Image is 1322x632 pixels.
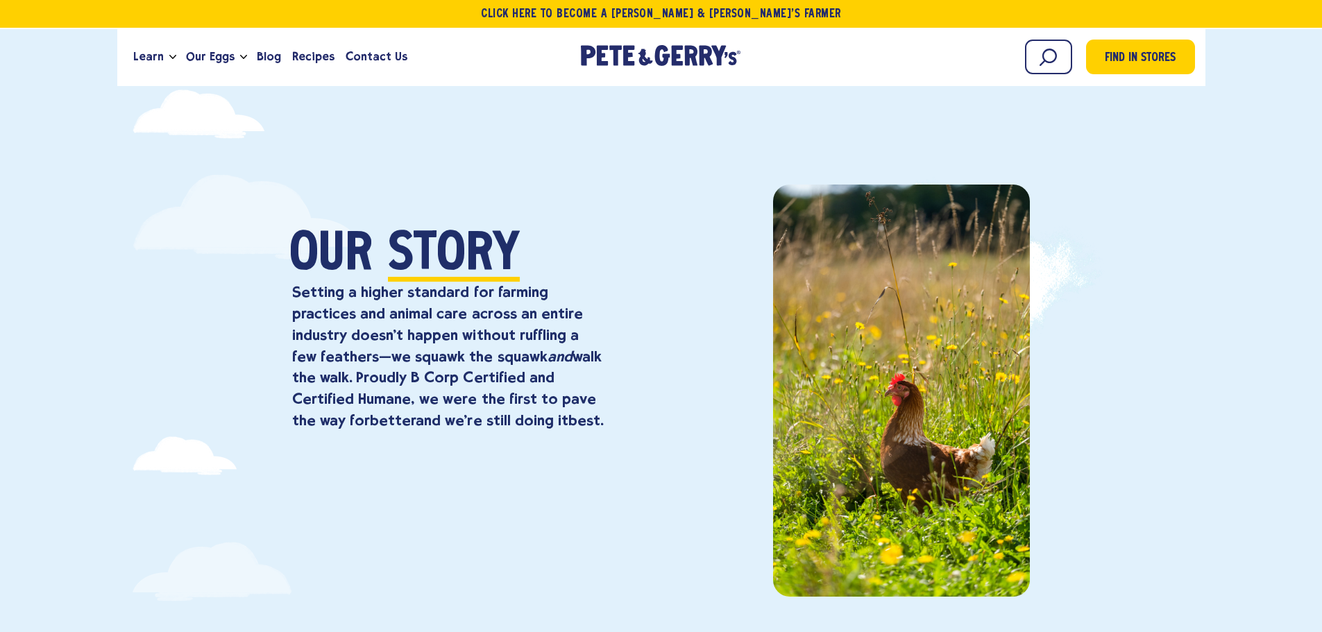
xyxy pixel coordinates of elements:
[186,48,235,65] span: Our Eggs
[180,38,240,76] a: Our Eggs
[568,411,600,429] strong: best
[133,48,164,65] span: Learn
[128,38,169,76] a: Learn
[240,55,247,60] button: Open the dropdown menu for Our Eggs
[292,282,603,432] p: Setting a higher standard for farming practices and animal care across an entire industry doesn’t...
[287,38,340,76] a: Recipes
[370,411,416,429] strong: better
[289,230,373,282] span: Our
[1105,49,1176,68] span: Find in Stores
[388,230,520,282] span: Story
[1086,40,1195,74] a: Find in Stores
[169,55,176,60] button: Open the dropdown menu for Learn
[548,348,573,365] em: and
[251,38,287,76] a: Blog
[1025,40,1072,74] input: Search
[346,48,407,65] span: Contact Us
[340,38,413,76] a: Contact Us
[257,48,281,65] span: Blog
[292,48,334,65] span: Recipes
